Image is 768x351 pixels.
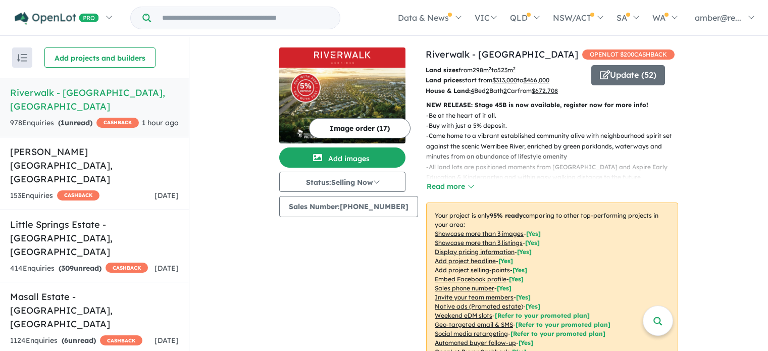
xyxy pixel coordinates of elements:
[435,230,524,237] u: Showcase more than 3 images
[10,335,142,347] div: 1124 Enquir ies
[96,118,139,128] span: CASHBACK
[435,339,516,346] u: Automated buyer follow-up
[435,248,515,256] u: Display pricing information
[283,52,401,64] img: Riverwalk - Werribee Logo
[279,47,405,143] a: Riverwalk - Werribee LogoRiverwalk - Werribee
[435,275,506,283] u: Embed Facebook profile
[10,190,99,202] div: 153 Enquir ies
[435,303,523,310] u: Native ads (Promoted estate)
[426,181,474,192] button: Read more
[426,162,686,193] p: - All land lots are positioned moments from [GEOGRAPHIC_DATA] and Aspire Early Education & Kinder...
[495,312,590,319] span: [Refer to your promoted plan]
[17,54,27,62] img: sort.svg
[10,145,179,186] h5: [PERSON_NAME][GEOGRAPHIC_DATA] , [GEOGRAPHIC_DATA]
[10,263,148,275] div: 414 Enquir ies
[498,257,513,265] span: [ Yes ]
[435,330,508,337] u: Social media retargeting
[44,47,156,68] button: Add projects and builders
[435,321,513,328] u: Geo-targeted email & SMS
[155,191,179,200] span: [DATE]
[426,111,686,121] p: - Be at the heart of it all.
[10,290,179,331] h5: Masall Estate - [GEOGRAPHIC_DATA] , [GEOGRAPHIC_DATA]
[503,87,507,94] u: 2
[435,312,492,319] u: Weekend eDM slots
[61,264,74,273] span: 309
[279,196,418,217] button: Sales Number:[PHONE_NUMBER]
[435,293,514,301] u: Invite your team members
[426,65,584,75] p: from
[471,87,474,94] u: 4
[489,66,491,71] sup: 2
[532,87,558,94] u: $ 672,708
[509,275,524,283] span: [ Yes ]
[513,266,527,274] span: [ Yes ]
[426,86,584,96] p: Bed Bath Car from
[523,76,549,84] u: $ 466,000
[426,131,686,162] p: - Come home to a vibrant established community alive with neighbourhood spirit set against the sc...
[490,212,523,219] b: 95 % ready
[517,76,549,84] span: to
[435,257,496,265] u: Add project headline
[497,66,516,74] u: 523 m
[57,190,99,200] span: CASHBACK
[695,13,741,23] span: amber@re...
[473,66,491,74] u: 298 m
[155,264,179,273] span: [DATE]
[106,263,148,273] span: CASHBACK
[435,239,523,246] u: Showcase more than 3 listings
[10,218,179,259] h5: Little Springs Estate - [GEOGRAPHIC_DATA] , [GEOGRAPHIC_DATA]
[519,339,533,346] span: [Yes]
[497,284,511,292] span: [ Yes ]
[100,335,142,345] span: CASHBACK
[64,336,68,345] span: 6
[591,65,665,85] button: Update (52)
[491,66,516,74] span: to
[426,48,578,60] a: Riverwalk - [GEOGRAPHIC_DATA]
[155,336,179,345] span: [DATE]
[426,121,686,131] p: - Buy with just a 5% deposit.
[435,266,510,274] u: Add project selling-points
[58,118,92,127] strong: ( unread)
[492,76,517,84] u: $ 313,000
[426,75,584,85] p: start from
[513,66,516,71] sup: 2
[516,293,531,301] span: [ Yes ]
[525,239,540,246] span: [ Yes ]
[526,230,541,237] span: [ Yes ]
[279,172,405,192] button: Status:Selling Now
[517,248,532,256] span: [ Yes ]
[582,49,675,60] span: OPENLOT $ 200 CASHBACK
[426,87,471,94] b: House & Land:
[10,117,139,129] div: 978 Enquir ies
[510,330,605,337] span: [Refer to your promoted plan]
[486,87,489,94] u: 2
[426,66,458,74] b: Land sizes
[426,76,462,84] b: Land prices
[516,321,610,328] span: [Refer to your promoted plan]
[62,336,96,345] strong: ( unread)
[10,86,179,113] h5: Riverwalk - [GEOGRAPHIC_DATA] , [GEOGRAPHIC_DATA]
[426,100,678,110] p: NEW RELEASE: Stage 45B is now available, register now for more info!
[15,12,99,25] img: Openlot PRO Logo White
[526,303,540,310] span: [Yes]
[59,264,101,273] strong: ( unread)
[279,147,405,168] button: Add images
[61,118,65,127] span: 1
[279,68,405,143] img: Riverwalk - Werribee
[153,7,338,29] input: Try estate name, suburb, builder or developer
[309,118,411,138] button: Image order (17)
[435,284,494,292] u: Sales phone number
[142,118,179,127] span: 1 hour ago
